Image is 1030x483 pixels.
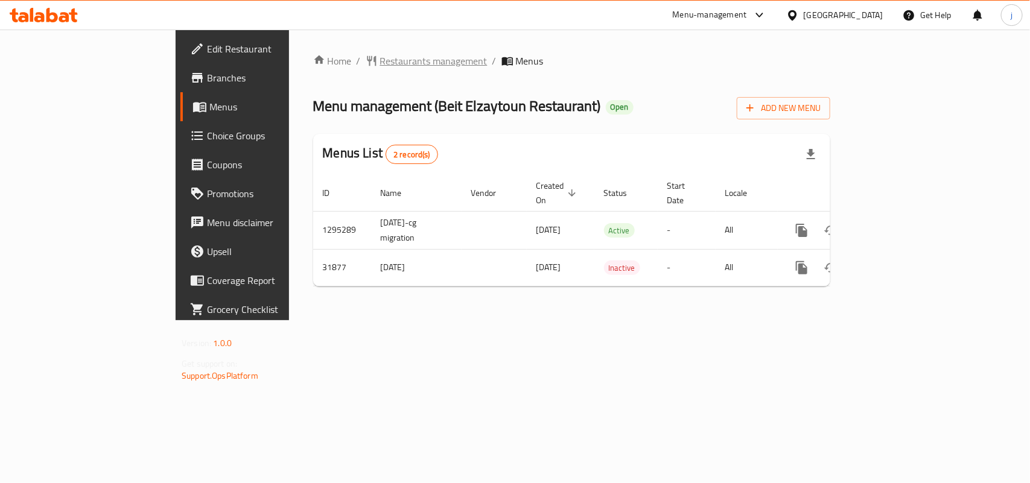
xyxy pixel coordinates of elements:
span: Restaurants management [380,54,488,68]
td: [DATE] [371,249,462,286]
div: Open [606,100,634,115]
span: Menus [516,54,544,68]
span: Inactive [604,261,640,275]
span: Coupons [207,157,338,172]
span: Coverage Report [207,273,338,288]
span: j [1011,8,1013,22]
td: - [658,249,716,286]
button: Change Status [816,216,845,245]
a: Support.OpsPlatform [182,368,258,384]
div: Total records count [386,145,438,164]
span: ID [323,186,346,200]
a: Promotions [180,179,348,208]
span: Menu disclaimer [207,215,338,230]
span: Created On [536,178,580,207]
a: Branches [180,63,348,92]
div: [GEOGRAPHIC_DATA] [804,8,883,22]
div: Export file [796,140,825,169]
span: Add New Menu [746,101,821,116]
a: Upsell [180,237,348,266]
span: Version: [182,335,211,351]
th: Actions [778,175,913,212]
span: Get support on: [182,356,237,371]
span: Grocery Checklist [207,302,338,317]
span: Menu management ( Beit Elzaytoun Restaurant ) [313,92,601,119]
span: Active [604,224,635,238]
span: [DATE] [536,259,561,275]
a: Grocery Checklist [180,295,348,324]
li: / [357,54,361,68]
a: Restaurants management [366,54,488,68]
a: Choice Groups [180,121,348,150]
div: Menu-management [673,8,747,22]
table: enhanced table [313,175,913,286]
span: 1.0.0 [213,335,232,351]
span: Upsell [207,244,338,259]
td: - [658,211,716,249]
span: Locale [725,186,763,200]
a: Menu disclaimer [180,208,348,237]
span: Branches [207,71,338,85]
span: Start Date [667,178,701,207]
span: Vendor [471,186,512,200]
button: more [787,253,816,282]
td: [DATE]-cg migration [371,211,462,249]
td: All [716,249,778,286]
li: / [492,54,497,68]
a: Coupons [180,150,348,179]
h2: Menus List [323,144,438,164]
nav: breadcrumb [313,54,830,68]
span: Status [604,186,643,200]
span: Name [381,186,418,200]
a: Edit Restaurant [180,34,348,63]
button: Add New Menu [737,97,830,119]
span: Open [606,102,634,112]
td: All [716,211,778,249]
div: Active [604,223,635,238]
a: Menus [180,92,348,121]
span: Menus [209,99,338,114]
span: 2 record(s) [386,149,437,160]
button: Change Status [816,253,845,282]
span: Edit Restaurant [207,42,338,56]
button: more [787,216,816,245]
a: Coverage Report [180,266,348,295]
span: [DATE] [536,222,561,238]
span: Choice Groups [207,128,338,143]
span: Promotions [207,186,338,201]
